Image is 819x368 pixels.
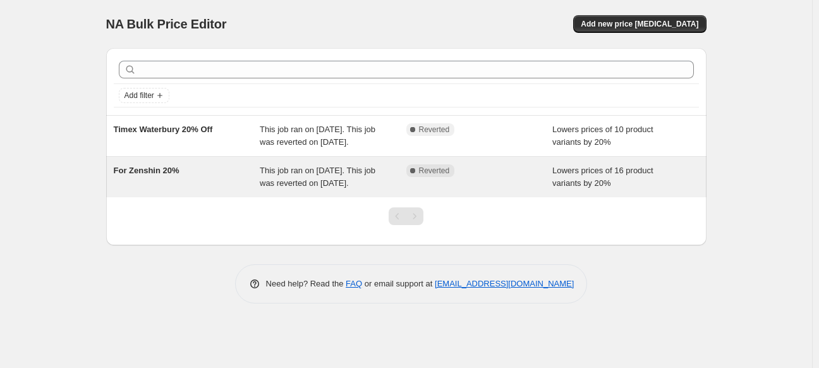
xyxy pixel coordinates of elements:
span: Lowers prices of 16 product variants by 20% [552,166,653,188]
span: or email support at [362,279,435,288]
nav: Pagination [389,207,423,225]
span: Timex Waterbury 20% Off [114,125,213,134]
span: This job ran on [DATE]. This job was reverted on [DATE]. [260,125,375,147]
span: This job ran on [DATE]. This job was reverted on [DATE]. [260,166,375,188]
span: Reverted [419,125,450,135]
a: [EMAIL_ADDRESS][DOMAIN_NAME] [435,279,574,288]
button: Add new price [MEDICAL_DATA] [573,15,706,33]
button: Add filter [119,88,169,103]
span: Lowers prices of 10 product variants by 20% [552,125,653,147]
span: Add new price [MEDICAL_DATA] [581,19,698,29]
a: FAQ [346,279,362,288]
span: NA Bulk Price Editor [106,17,227,31]
span: Reverted [419,166,450,176]
span: For Zenshin 20% [114,166,179,175]
span: Need help? Read the [266,279,346,288]
span: Add filter [124,90,154,101]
